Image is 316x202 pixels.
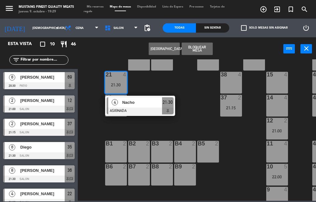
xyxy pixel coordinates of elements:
[9,121,15,127] span: 2
[149,43,180,55] button: [GEOGRAPHIC_DATA]
[5,4,14,15] button: menu
[241,25,288,31] label: Solo mesas sin asignar
[192,141,196,146] div: 2
[67,143,72,151] span: 35
[67,120,72,127] span: 37
[9,98,15,104] span: 2
[238,95,242,100] div: 2
[302,24,310,32] i: power_settings_new
[71,41,76,48] span: 46
[186,5,207,8] span: Pre-acceso
[9,144,15,150] span: 8
[9,74,15,80] span: 8
[284,187,288,192] div: 4
[143,24,151,32] span: pending_actions
[67,73,72,81] span: 69
[303,45,310,52] i: close
[19,9,74,14] div: jueves 9. octubre - 19:29
[20,167,65,174] span: [PERSON_NAME]
[169,164,173,169] div: 2
[284,164,288,169] div: 5
[283,44,295,53] button: power_input
[5,4,14,13] i: menu
[20,144,65,150] span: Diego
[53,24,61,32] i: arrow_drop_down
[39,40,46,48] i: crop_square
[169,141,173,146] div: 2
[9,168,15,174] span: 8
[182,43,213,55] button: Bloquear Mesa
[107,5,134,8] span: Mapa de mesas
[67,167,72,174] span: 36
[20,97,65,104] span: [PERSON_NAME]
[112,99,118,105] span: 4
[60,40,67,48] i: restaurant
[192,164,196,169] div: 2
[284,95,288,100] div: 4
[284,72,288,77] div: 4
[284,118,288,123] div: 2
[123,72,127,77] div: 4
[20,74,65,80] span: [PERSON_NAME]
[260,6,267,13] i: add_circle_outline
[215,141,219,146] div: 2
[9,191,15,197] span: 4
[20,191,65,197] span: [PERSON_NAME]
[50,41,55,48] span: 10
[301,6,308,13] i: search
[122,99,162,106] span: Nacho
[114,26,123,30] span: SALON
[67,97,72,104] span: 12
[67,190,72,197] span: 22
[163,23,196,33] div: Todas
[76,26,84,30] span: Cena
[84,5,107,8] span: Mis reservas
[163,99,173,106] span: 21:30
[123,164,127,169] div: 2
[287,6,295,13] i: turned_in_not
[3,40,45,48] div: Esta vista
[146,164,150,169] div: 2
[286,45,293,52] i: power_input
[123,95,127,100] div: 4
[134,5,159,8] span: Disponibilidad
[220,106,242,110] div: 21:15
[266,175,288,179] div: 22:00
[241,25,247,31] span: check_box_outline_blank
[12,56,20,64] i: filter_list
[266,129,288,133] div: 21:00
[123,141,127,146] div: 2
[19,5,74,9] div: Mustang Finest Quality Meats
[300,44,312,53] button: close
[20,121,65,127] span: [PERSON_NAME]
[159,5,186,8] span: Lista de Espera
[284,141,288,146] div: 4
[273,6,281,13] i: exit_to_app
[196,23,229,33] div: Sin sentar
[238,72,242,77] div: 4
